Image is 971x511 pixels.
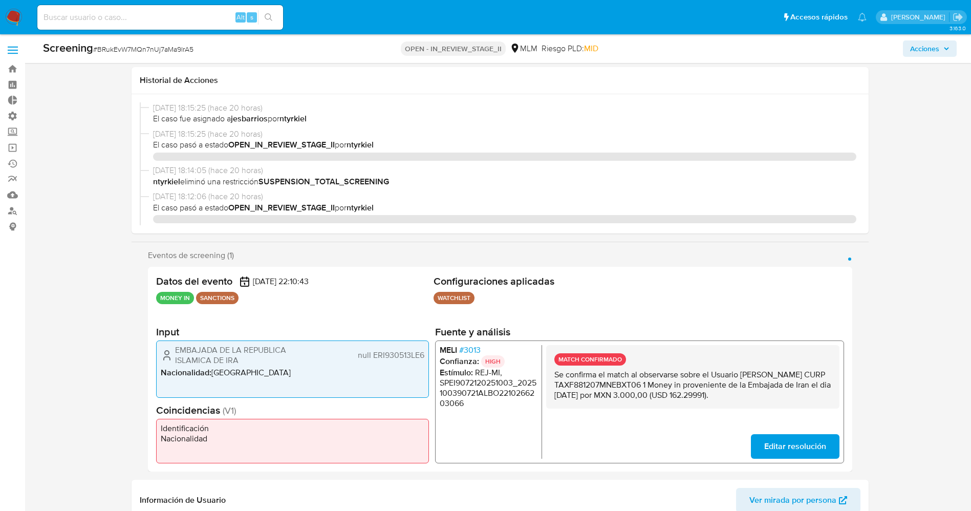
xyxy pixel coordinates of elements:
p: OPEN - IN_REVIEW_STAGE_II [401,41,506,56]
span: Alt [236,12,245,22]
button: Acciones [903,40,957,57]
span: Accesos rápidos [790,12,848,23]
p: jesica.barrios@mercadolibre.com [891,12,949,22]
a: Notificaciones [858,13,867,22]
span: s [250,12,253,22]
span: # BRukEvW7MQn7nUj7aMa9lrA5 [93,44,193,54]
div: MLM [510,43,537,54]
a: Salir [953,12,963,23]
button: search-icon [258,10,279,25]
span: Riesgo PLD: [542,43,598,54]
h1: Información de Usuario [140,495,226,505]
span: MID [584,42,598,54]
b: Screening [43,39,93,56]
input: Buscar usuario o caso... [37,11,283,24]
span: Acciones [910,40,939,57]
